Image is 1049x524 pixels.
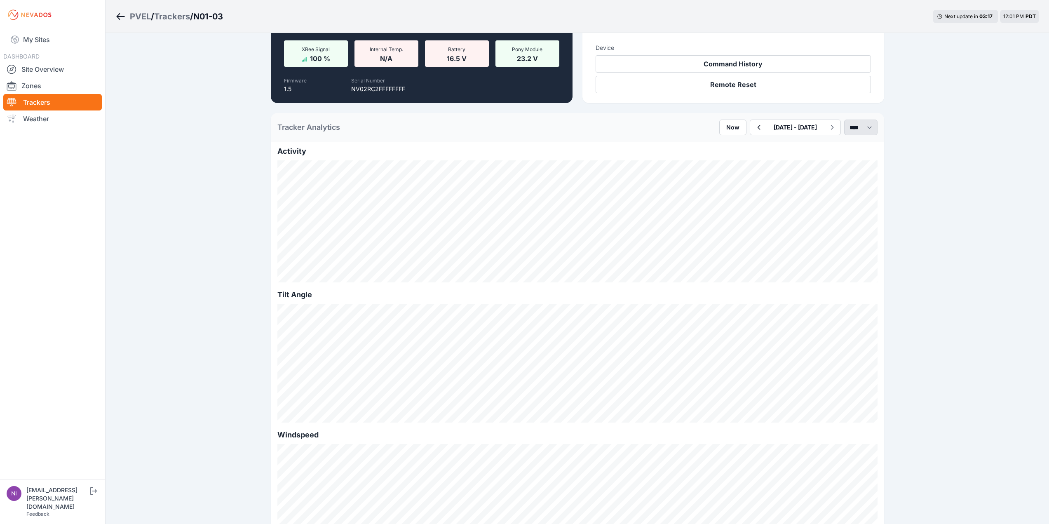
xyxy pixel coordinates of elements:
[596,76,871,93] button: Remote Reset
[3,30,102,49] a: My Sites
[310,53,330,63] span: 100 %
[3,61,102,78] a: Site Overview
[3,110,102,127] a: Weather
[284,78,307,84] label: Firmware
[3,94,102,110] a: Trackers
[7,486,21,501] img: nick.fritz@nevados.solar
[719,120,746,135] button: Now
[512,46,542,52] span: Pony Module
[448,46,465,52] span: Battery
[7,8,53,21] img: Nevados
[447,53,467,63] span: 16.5 V
[130,11,151,22] a: PVEL
[1026,13,1036,19] span: PDT
[979,13,994,20] div: 03 : 17
[284,85,307,93] p: 1.5
[944,13,978,19] span: Next update in
[380,53,392,63] span: N/A
[370,46,403,52] span: Internal Temp.
[277,289,878,301] h2: Tilt Angle
[351,78,385,84] label: Serial Number
[115,6,223,27] nav: Breadcrumb
[277,146,878,157] h2: Activity
[517,53,538,63] span: 23.2 V
[767,120,824,135] button: [DATE] - [DATE]
[3,53,40,60] span: DASHBOARD
[596,55,871,73] button: Command History
[193,11,223,22] h3: N01-03
[596,44,871,52] h3: Device
[302,46,330,52] span: XBee Signal
[151,11,154,22] span: /
[277,122,340,133] h2: Tracker Analytics
[277,429,878,441] h2: Windspeed
[190,11,193,22] span: /
[154,11,190,22] a: Trackers
[26,511,49,517] a: Feedback
[1003,13,1024,19] span: 12:01 PM
[351,85,405,93] p: NV02RC2FFFFFFFF
[26,486,88,511] div: [EMAIL_ADDRESS][PERSON_NAME][DOMAIN_NAME]
[3,78,102,94] a: Zones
